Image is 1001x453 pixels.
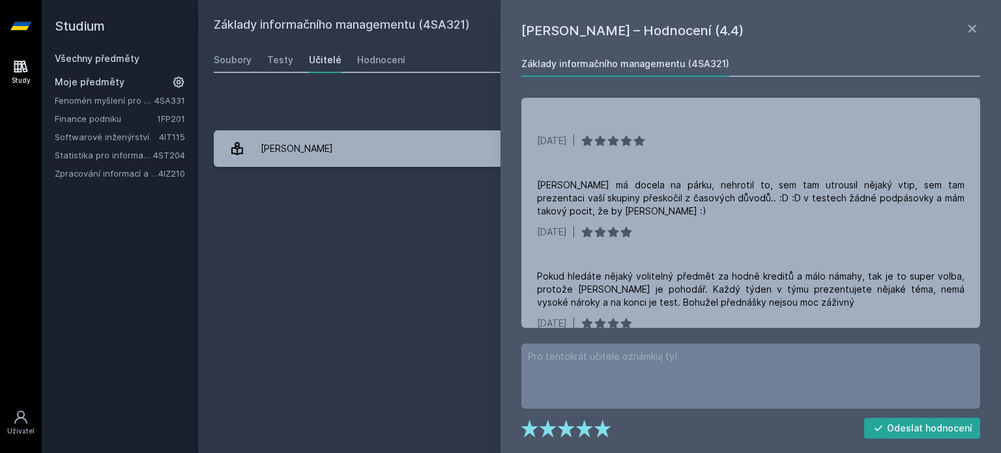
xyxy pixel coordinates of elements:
a: Softwarové inženýrství [55,130,159,143]
a: Statistika pro informatiky [55,149,153,162]
div: [PERSON_NAME] [261,136,333,162]
span: Moje předměty [55,76,124,89]
a: Soubory [214,47,252,73]
a: Testy [267,47,293,73]
a: Všechny předměty [55,53,139,64]
div: Testy [267,53,293,66]
div: Hodnocení [357,53,405,66]
div: | [572,134,575,147]
a: 1FP201 [157,113,185,124]
div: [PERSON_NAME] má docela na párku, nehrotil to, sem tam utrousil nějaký vtip, sem tam prezentaci v... [537,179,965,218]
div: Učitelé [309,53,341,66]
a: 4IT115 [159,132,185,142]
a: 4SA331 [154,95,185,106]
a: [PERSON_NAME] 7 hodnocení 4.4 [214,130,985,167]
a: 4ST204 [153,150,185,160]
div: Uživatel [7,426,35,436]
a: Hodnocení [357,47,405,73]
div: [DATE] [537,134,567,147]
a: Fenomén myšlení pro manažery [55,94,154,107]
div: Soubory [214,53,252,66]
h2: Základy informačního managementu (4SA321) [214,16,839,37]
a: Uživatel [3,403,39,443]
a: Učitelé [309,47,341,73]
a: 4IZ210 [158,168,185,179]
a: Finance podniku [55,112,157,125]
a: Zpracování informací a znalostí [55,167,158,180]
div: Study [12,76,31,85]
a: Study [3,52,39,92]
